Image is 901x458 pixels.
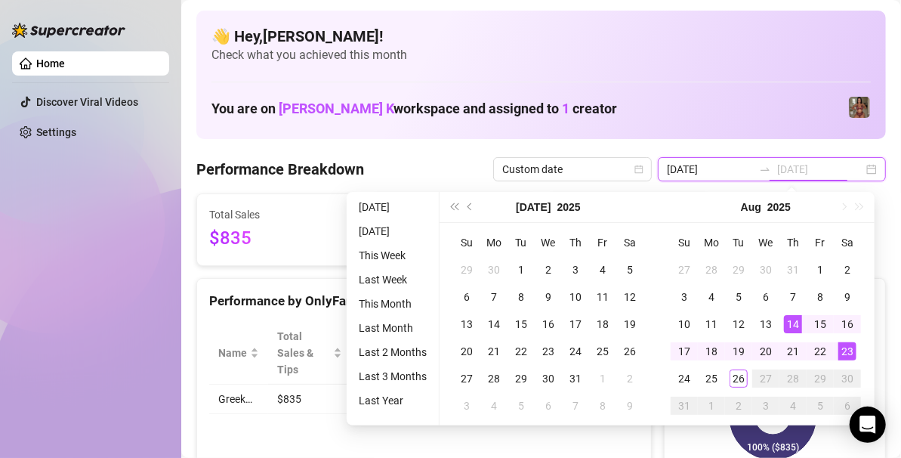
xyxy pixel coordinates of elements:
td: 2025-07-02 [535,256,562,283]
div: 9 [621,397,639,415]
td: 2025-07-17 [562,311,589,338]
td: 2025-08-01 [807,256,834,283]
th: Name [209,322,268,385]
div: 22 [811,342,829,361]
td: 2025-09-06 [834,392,861,419]
div: 21 [485,342,503,361]
td: 2025-07-03 [562,256,589,283]
div: 18 [594,315,612,333]
div: 31 [675,397,693,415]
div: 16 [838,315,856,333]
input: Start date [667,161,753,178]
a: Discover Viral Videos [36,96,138,108]
td: 2025-08-17 [671,338,698,365]
button: Choose a year [557,192,581,222]
div: 3 [675,288,693,306]
td: 2025-07-29 [508,365,535,392]
input: End date [777,161,863,178]
div: 5 [621,261,639,279]
div: 8 [811,288,829,306]
th: Mo [480,229,508,256]
td: 2025-07-27 [671,256,698,283]
td: 2025-07-05 [616,256,643,283]
td: 2025-08-22 [807,338,834,365]
td: 2025-08-29 [807,365,834,392]
td: 2025-07-07 [480,283,508,311]
td: 2025-08-21 [779,338,807,365]
div: 2 [730,397,748,415]
div: 6 [757,288,775,306]
div: Open Intercom Messenger [850,407,886,443]
td: 2025-07-28 [480,365,508,392]
div: 23 [838,342,856,361]
td: 2025-08-07 [779,283,807,311]
span: Name [218,345,247,361]
td: 2025-08-14 [779,311,807,338]
div: 19 [730,342,748,361]
td: 2025-08-13 [752,311,779,338]
td: 2025-07-11 [589,283,616,311]
td: 2025-08-04 [480,392,508,419]
div: 25 [594,342,612,361]
div: 26 [621,342,639,361]
div: 10 [566,288,585,306]
div: 1 [702,397,720,415]
div: 21 [784,342,802,361]
th: Tu [508,229,535,256]
div: 15 [512,315,530,333]
span: 1 [562,101,569,116]
div: 5 [730,288,748,306]
div: 7 [485,288,503,306]
div: 14 [485,315,503,333]
div: 31 [784,261,802,279]
div: 30 [757,261,775,279]
td: 2025-07-20 [453,338,480,365]
td: 2025-08-02 [834,256,861,283]
td: 2025-09-02 [725,392,752,419]
li: [DATE] [353,222,433,240]
li: Last Year [353,391,433,410]
div: 4 [702,288,720,306]
div: 1 [594,370,612,388]
div: 20 [458,342,476,361]
button: Choose a month [741,192,761,222]
div: 27 [458,370,476,388]
span: $835 [209,224,347,253]
div: 29 [811,370,829,388]
td: 2025-07-04 [589,256,616,283]
li: Last 2 Months [353,343,433,361]
td: 2025-08-25 [698,365,725,392]
td: 2025-08-07 [562,392,589,419]
div: 29 [458,261,476,279]
h1: You are on workspace and assigned to creator [211,101,617,117]
div: 20 [757,342,775,361]
div: 3 [458,397,476,415]
div: Performance by OnlyFans Creator [209,291,639,311]
td: 2025-08-26 [725,365,752,392]
td: 2025-08-18 [698,338,725,365]
div: 28 [784,370,802,388]
td: 2025-07-14 [480,311,508,338]
li: [DATE] [353,198,433,216]
th: Sa [834,229,861,256]
div: 18 [702,342,720,361]
button: Choose a year [767,192,791,222]
div: 5 [512,397,530,415]
div: 22 [512,342,530,361]
div: 26 [730,370,748,388]
th: Total Sales & Tips [268,322,351,385]
div: 12 [730,315,748,333]
td: 2025-07-06 [453,283,480,311]
td: 2025-08-15 [807,311,834,338]
button: Last year (Control + left) [446,192,462,222]
td: 2025-06-30 [480,256,508,283]
td: 2025-08-02 [616,365,643,392]
th: Th [779,229,807,256]
td: 2025-07-31 [779,256,807,283]
td: 2025-07-27 [453,365,480,392]
li: Last Week [353,271,433,289]
div: 30 [539,370,557,388]
div: 5 [811,397,829,415]
td: 2025-07-31 [562,365,589,392]
div: 2 [838,261,856,279]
